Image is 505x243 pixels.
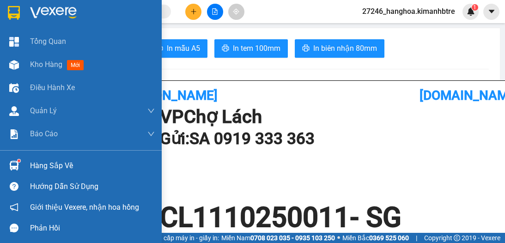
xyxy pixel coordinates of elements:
img: icon-new-feature [467,7,475,16]
img: warehouse-icon [9,60,19,70]
span: mới [67,60,84,70]
button: caret-down [483,4,499,20]
span: down [147,130,155,138]
span: aim [233,8,239,15]
span: down [147,107,155,115]
strong: 0369 525 060 [369,234,409,242]
img: warehouse-icon [9,106,19,116]
span: Cung cấp máy in - giấy in: [147,233,219,243]
img: logo-vxr [8,6,20,20]
span: printer [222,44,229,53]
span: Điều hành xe [30,82,75,93]
img: warehouse-icon [9,83,19,93]
span: Giới thiệu Vexere, nhận hoa hồng [30,201,139,213]
span: notification [10,203,18,212]
span: plus [190,8,197,15]
sup: 1 [472,4,478,11]
span: In biên nhận 80mm [313,43,377,54]
span: question-circle [10,182,18,191]
span: message [10,224,18,232]
span: | [416,233,417,243]
span: file-add [212,8,218,15]
button: plus [185,4,201,20]
span: Tổng Quan [30,36,66,47]
span: 27246_hanghoa.kimanhbtre [355,6,462,17]
span: copyright [454,235,460,241]
strong: 0708 023 035 - 0935 103 250 [250,234,335,242]
div: Hướng dẫn sử dụng [30,180,155,194]
span: Quản Lý [30,105,57,116]
div: Hàng sắp về [30,159,155,173]
span: 1 [473,4,476,11]
span: Kho hàng [30,60,62,69]
span: caret-down [487,7,496,16]
span: In tem 100mm [233,43,280,54]
button: file-add [207,4,223,20]
div: Phản hồi [30,221,155,235]
button: printerIn biên nhận 80mm [295,39,384,58]
span: Miền Nam [221,233,335,243]
span: printer [302,44,310,53]
button: printerIn tem 100mm [214,39,288,58]
button: printerIn mẫu A5 [148,39,207,58]
img: warehouse-icon [9,161,19,170]
span: Miền Bắc [342,233,409,243]
span: In mẫu A5 [167,43,200,54]
img: solution-icon [9,129,19,139]
span: Báo cáo [30,128,58,140]
span: ⚪️ [337,236,340,240]
button: aim [228,4,244,20]
sup: 1 [18,159,20,162]
img: dashboard-icon [9,37,19,47]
